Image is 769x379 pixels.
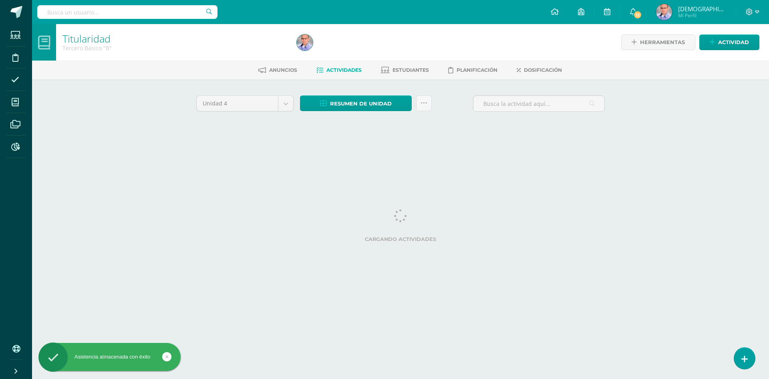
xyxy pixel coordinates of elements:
[699,34,759,50] a: Actividad
[633,10,642,19] span: 12
[393,67,429,73] span: Estudiantes
[381,64,429,77] a: Estudiantes
[656,4,672,20] img: 6631882797e12c53e037b4c09ade73fd.png
[197,96,293,111] a: Unidad 4
[37,5,217,19] input: Busca un usuario...
[62,32,111,45] a: Titularidad
[62,33,287,44] h1: Titularidad
[196,236,605,242] label: Cargando actividades
[297,34,313,51] img: 6631882797e12c53e037b4c09ade73fd.png
[269,67,297,73] span: Anuncios
[38,353,181,361] div: Asistencia almacenada con éxito
[326,67,362,73] span: Actividades
[517,64,562,77] a: Dosificación
[316,64,362,77] a: Actividades
[621,34,695,50] a: Herramientas
[678,12,726,19] span: Mi Perfil
[62,44,287,52] div: Tercero Básico 'B'
[718,35,749,50] span: Actividad
[300,95,412,111] a: Resumen de unidad
[678,5,726,13] span: [DEMOGRAPHIC_DATA]
[258,64,297,77] a: Anuncios
[473,96,604,111] input: Busca la actividad aquí...
[640,35,685,50] span: Herramientas
[203,96,272,111] span: Unidad 4
[448,64,497,77] a: Planificación
[457,67,497,73] span: Planificación
[524,67,562,73] span: Dosificación
[330,96,392,111] span: Resumen de unidad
